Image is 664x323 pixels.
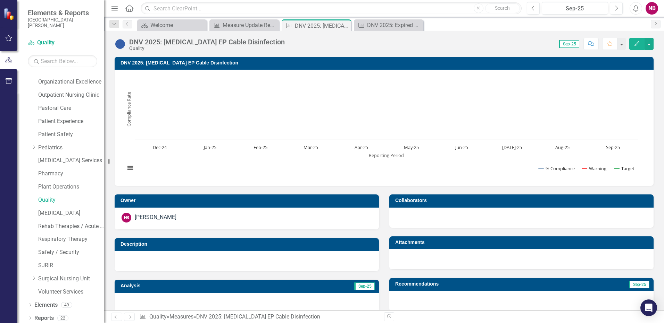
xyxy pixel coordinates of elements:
[559,40,579,48] span: Sep-25
[367,21,422,29] div: DNV 2025: Expired Products
[139,21,205,29] a: Welcome
[125,163,135,173] button: View chart menu, Chart
[582,165,607,172] button: Show Warning
[115,38,126,50] img: No Information
[38,131,104,139] a: Patient Safety
[38,248,104,256] a: Safety / Security
[28,55,97,67] input: Search Below...
[404,144,419,150] text: May-25
[646,2,658,15] button: NB
[38,235,104,243] a: Respiratory Therapy
[395,281,567,287] h3: Recommendations
[61,302,72,308] div: 49
[129,38,285,46] div: DNV 2025: [MEDICAL_DATA] EP Cable Disinfection
[150,21,205,29] div: Welcome
[254,144,267,150] text: Feb-25
[3,8,16,20] img: ClearPoint Strategy
[38,104,104,112] a: Pastoral Care
[295,21,349,30] div: DNV 2025: [MEDICAL_DATA] EP Cable Disinfection
[28,9,97,17] span: Elements & Reports
[28,39,97,47] a: Quality
[38,196,104,204] a: Quality
[606,144,620,150] text: Sep-25
[38,183,104,191] a: Plant Operations
[196,313,320,320] div: DNV 2025: [MEDICAL_DATA] EP Cable Disinfection
[395,198,650,203] h3: Collaborators
[211,21,277,29] a: Measure Update Report
[485,3,520,13] button: Search
[203,144,216,150] text: Jan-25
[139,313,379,321] div: » »
[354,282,375,290] span: Sep-25
[38,78,104,86] a: Organizational Excellence
[135,213,176,221] div: [PERSON_NAME]
[495,5,510,11] span: Search
[28,17,97,28] small: [GEOGRAPHIC_DATA][PERSON_NAME]
[38,157,104,165] a: [MEDICAL_DATA] Services
[38,288,104,296] a: Volunteer Services
[38,262,104,270] a: SJRIR
[38,170,104,178] a: Pharmacy
[369,152,404,158] text: Reporting Period
[149,313,167,320] a: Quality
[141,2,522,15] input: Search ClearPoint...
[355,144,368,150] text: Apr-25
[129,46,285,51] div: Quality
[395,240,650,245] h3: Attachments
[122,75,641,179] svg: Interactive chart
[38,144,104,152] a: Pediatrics
[121,198,375,203] h3: Owner
[34,301,58,309] a: Elements
[38,117,104,125] a: Patient Experience
[502,144,522,150] text: [DATE]-25
[304,144,318,150] text: Mar-25
[629,281,649,288] span: Sep-25
[38,209,104,217] a: [MEDICAL_DATA]
[126,92,132,126] text: Compliance Rate
[122,75,647,179] div: Chart. Highcharts interactive chart.
[542,2,608,15] button: Sep-25
[555,144,570,150] text: Aug-25
[38,222,104,230] a: Rehab Therapies / Acute Wound Care
[455,144,468,150] text: Jun-25
[38,91,104,99] a: Outpatient Nursing Clinic
[38,275,104,283] a: Surgical Nursing Unit
[356,21,422,29] a: DNV 2025: Expired Products
[121,60,650,66] h3: DNV 2025: [MEDICAL_DATA] EP Cable Disinfection
[57,315,68,321] div: 22
[34,314,54,322] a: Reports
[544,5,606,13] div: Sep-25
[223,21,277,29] div: Measure Update Report
[121,242,375,247] h3: Description
[153,144,167,150] text: Dec-24
[122,213,131,222] div: NB
[121,283,244,288] h3: Analysis
[614,165,635,172] button: Show Target
[539,165,575,172] button: Show % Compliance
[169,313,193,320] a: Measures
[640,299,657,316] div: Open Intercom Messenger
